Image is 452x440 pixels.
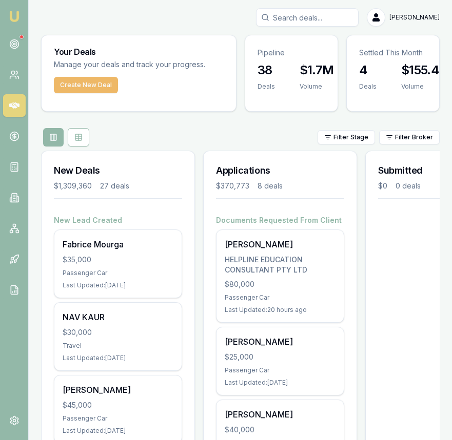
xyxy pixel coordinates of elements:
[216,215,344,225] h4: Documents Requested From Client
[258,48,325,58] p: Pipeline
[63,414,173,423] div: Passenger Car
[225,255,336,275] div: HELPLINE EDUCATION CONSULTANT PTY LTD
[63,342,173,350] div: Travel
[359,62,377,78] h3: 4
[258,82,275,91] div: Deals
[359,82,377,91] div: Deals
[63,281,173,289] div: Last Updated: [DATE]
[225,306,336,314] div: Last Updated: 20 hours ago
[63,255,173,265] div: $35,000
[389,13,440,22] span: [PERSON_NAME]
[300,82,334,91] div: Volume
[63,427,173,435] div: Last Updated: [DATE]
[225,408,336,421] div: [PERSON_NAME]
[401,62,447,78] h3: $155.4K
[225,352,336,362] div: $25,000
[63,400,173,410] div: $45,000
[225,425,336,435] div: $40,000
[300,62,334,78] h3: $1.7M
[8,10,21,23] img: emu-icon-u.png
[54,215,182,225] h4: New Lead Created
[54,163,182,178] h3: New Deals
[318,130,375,144] button: Filter Stage
[359,48,427,58] p: Settled This Month
[225,366,336,374] div: Passenger Car
[216,181,249,191] div: $370,773
[54,59,224,71] p: Manage your deals and track your progress.
[378,181,387,191] div: $0
[225,238,336,250] div: [PERSON_NAME]
[63,269,173,277] div: Passenger Car
[256,8,359,27] input: Search deals
[63,327,173,338] div: $30,000
[225,294,336,302] div: Passenger Car
[225,336,336,348] div: [PERSON_NAME]
[258,181,283,191] div: 8 deals
[63,354,173,362] div: Last Updated: [DATE]
[54,77,118,93] button: Create New Deal
[54,48,224,56] h3: Your Deals
[54,181,92,191] div: $1,309,360
[225,379,336,387] div: Last Updated: [DATE]
[63,384,173,396] div: [PERSON_NAME]
[401,82,447,91] div: Volume
[333,133,368,141] span: Filter Stage
[258,62,275,78] h3: 38
[396,181,421,191] div: 0 deals
[225,279,336,289] div: $80,000
[379,130,440,144] button: Filter Broker
[63,238,173,250] div: Fabrice Mourga
[216,163,344,178] h3: Applications
[100,181,129,191] div: 27 deals
[63,311,173,323] div: NAV KAUR
[395,133,433,141] span: Filter Broker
